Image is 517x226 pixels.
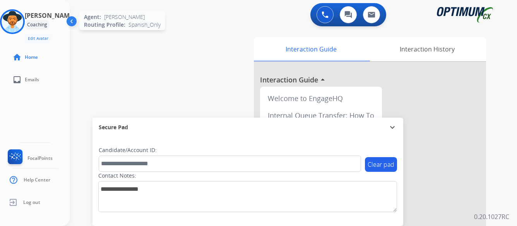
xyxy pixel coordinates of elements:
[128,21,161,29] span: Spanish_Only
[27,155,53,161] span: FocalPoints
[23,199,40,205] span: Log out
[263,90,379,107] div: Welcome to EngageHQ
[84,21,125,29] span: Routing Profile:
[99,146,157,154] label: Candidate/Account ID:
[2,11,23,33] img: avatar
[25,11,75,20] h3: [PERSON_NAME]
[6,149,53,167] a: FocalPoints
[99,123,128,131] span: Secure Pad
[25,77,39,83] span: Emails
[263,107,379,124] div: Internal Queue Transfer: How To
[104,13,145,21] span: [PERSON_NAME]
[12,53,22,62] mat-icon: home
[388,123,397,132] mat-icon: expand_more
[368,37,486,61] div: Interaction History
[254,37,368,61] div: Interaction Guide
[98,172,136,180] label: Contact Notes:
[84,13,101,21] span: Agent:
[24,177,50,183] span: Help Center
[474,212,509,221] p: 0.20.1027RC
[12,75,22,84] mat-icon: inbox
[25,54,38,60] span: Home
[25,34,51,43] button: Edit Avatar
[365,157,397,172] button: Clear pad
[25,20,50,29] div: Coaching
